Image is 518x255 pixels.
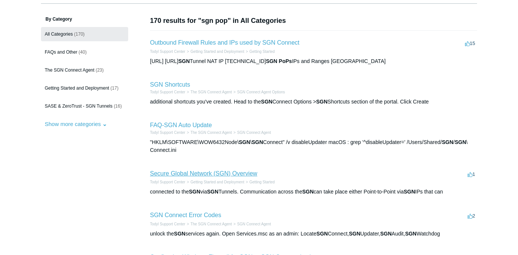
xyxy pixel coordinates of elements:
h1: 170 results for "sgn pop" in All Categories [150,16,477,26]
li: The SGN Connect Agent [185,89,232,95]
span: (23) [95,67,103,73]
li: Todyl Support Center [150,49,185,54]
a: SGN Connect Error Codes [150,212,221,218]
a: Getting Started and Deployment [191,180,244,184]
a: Getting Started [250,180,275,184]
span: The SGN Connect Agent [45,67,94,73]
a: The SGN Connect Agent [191,90,232,94]
h3: By Category [41,16,128,22]
li: SGN Connect Agent [232,130,271,135]
em: SGN [252,139,263,145]
em: SGN [405,231,417,237]
span: (40) [79,49,86,55]
a: Todyl Support Center [150,222,185,226]
a: SASE & ZeroTrust - SGN Tunnels (16) [41,99,128,113]
li: Todyl Support Center [150,179,185,185]
a: SGN Connect Agent [237,130,271,135]
div: connected to the via Tunnels. Communication across the can take place either Point-to-Point via I... [150,188,477,196]
li: Getting Started and Deployment [185,49,244,54]
em: SGN [174,231,185,237]
em: SGN [442,139,453,145]
span: Getting Started and Deployment [45,85,109,91]
div: unlock the services again. Open Services.msc as an admin: Locate Connect, Updater, Audit, Watchdog [150,230,477,238]
em: SGN [261,99,272,105]
a: Todyl Support Center [150,90,185,94]
li: Getting Started [244,49,275,54]
span: All Categories [45,31,73,37]
li: The SGN Connect Agent [185,221,232,227]
em: SGN [349,231,360,237]
a: Getting Started and Deployment (17) [41,81,128,95]
a: Getting Started and Deployment [191,49,244,54]
span: (170) [74,31,85,37]
em: SGN [455,139,466,145]
em: SGN [239,139,250,145]
em: SGN [317,231,328,237]
li: The SGN Connect Agent [185,130,232,135]
a: The SGN Connect Agent (23) [41,63,128,77]
a: SGN Shortcuts [150,81,190,88]
span: 15 [465,40,475,46]
li: Getting Started and Deployment [185,179,244,185]
li: Getting Started [244,179,275,185]
button: Show more categories [41,117,111,131]
span: SASE & ZeroTrust - SGN Tunnels [45,103,112,109]
span: (16) [114,103,122,109]
a: All Categories (170) [41,27,128,41]
a: Todyl Support Center [150,49,185,54]
li: Todyl Support Center [150,130,185,135]
em: SGN [189,189,200,195]
span: (17) [111,85,118,91]
em: SGN [404,189,415,195]
a: Secure Global Network (SGN) Overview [150,170,257,177]
em: SGN [178,58,189,64]
a: SGN Connect Agent [237,222,271,226]
a: SGN Connect Agent Options [237,90,285,94]
a: Todyl Support Center [150,130,185,135]
div: "HKLM\SOFTWARE\WOW6432Node\ \ Connect" /v disableUpdater macOS : grep '^disableUpdater=' /Users/S... [150,138,477,154]
a: FAQs and Other (40) [41,45,128,59]
em: SGN [380,231,391,237]
a: Outbound Firewall Rules and IPs used by SGN Connect [150,39,300,46]
a: FAQ-SGN Auto Update [150,122,212,128]
em: SGN [302,189,314,195]
span: 1 [468,171,475,177]
div: additional shortcuts you've created. Head to the Connect Options > Shortcuts section of the porta... [150,98,477,106]
div: [URL] [URL] Tunnel NAT IP [TECHNICAL_ID] IPs and Ranges [GEOGRAPHIC_DATA] [150,57,477,65]
span: FAQs and Other [45,49,77,55]
a: The SGN Connect Agent [191,222,232,226]
span: 2 [468,213,475,219]
a: Getting Started [250,49,275,54]
em: SGN [316,99,327,105]
li: SGN Connect Agent Options [232,89,285,95]
a: Todyl Support Center [150,180,185,184]
li: Todyl Support Center [150,89,185,95]
em: SGN PoPs [266,58,292,64]
a: The SGN Connect Agent [191,130,232,135]
em: SGN [207,189,218,195]
li: SGN Connect Agent [232,221,271,227]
